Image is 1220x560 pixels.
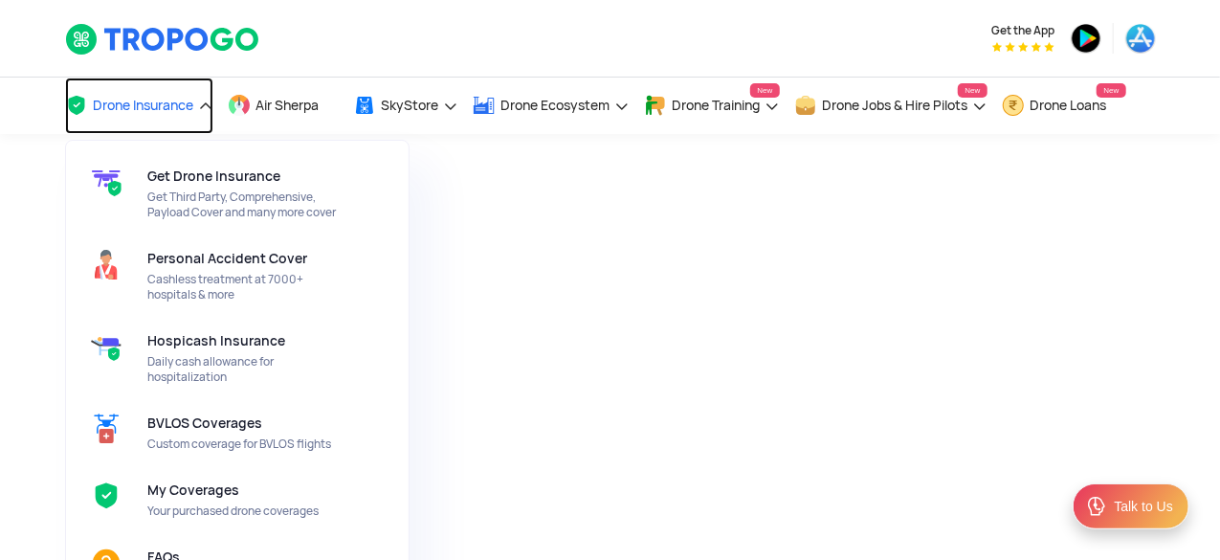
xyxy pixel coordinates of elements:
span: Drone Training [673,98,761,113]
span: BVLOS Coverages [147,415,262,431]
span: New [750,83,779,98]
a: Personal Accident CoverPersonal Accident CoverCashless treatment at 7000+ hospitals & more [78,235,397,317]
img: My Coverages [91,481,122,511]
img: Personal Accident Cover [91,249,122,280]
img: BVLOS Coverages [91,414,122,444]
span: Drone Insurance [94,98,194,113]
a: Drone Ecosystem [473,78,630,134]
img: ic_Support.svg [1085,495,1108,518]
a: Drone LoansNew [1002,78,1126,134]
img: Hospicash Insurance [91,331,122,362]
a: My CoveragesMy CoveragesYour purchased drone coverages [78,466,397,533]
span: Drone Loans [1031,98,1107,113]
span: Hospicash Insurance [147,333,285,348]
span: Get the App [992,23,1055,38]
span: New [958,83,987,98]
span: New [1097,83,1125,98]
a: Drone Insurance [65,78,213,134]
a: SkyStore [353,78,458,134]
span: Custom coverage for BVLOS flights [147,437,349,452]
span: Cashless treatment at 7000+ hospitals & more [147,272,349,302]
a: Air Sherpa [228,78,339,134]
img: App Raking [992,42,1054,52]
span: My Coverages [147,482,239,498]
img: TropoGo Logo [65,23,261,56]
span: Air Sherpa [256,98,320,113]
span: Personal Accident Cover [147,251,307,266]
img: appstore [1125,23,1156,54]
a: BVLOS CoveragesBVLOS CoveragesCustom coverage for BVLOS flights [78,399,397,466]
img: Get Drone Insurance [91,167,122,197]
span: Drone Ecosystem [501,98,610,113]
span: Drone Jobs & Hire Pilots [823,98,968,113]
span: Daily cash allowance for hospitalization [147,354,349,385]
span: Your purchased drone coverages [147,504,349,519]
div: Talk to Us [1115,497,1173,516]
span: Get Third Party, Comprehensive, Payload Cover and many more cover [147,190,349,220]
a: Drone Jobs & Hire PilotsNew [794,78,987,134]
img: playstore [1071,23,1101,54]
a: Get Drone InsuranceGet Drone InsuranceGet Third Party, Comprehensive, Payload Cover and many more... [78,152,397,235]
a: Hospicash InsuranceHospicash InsuranceDaily cash allowance for hospitalization [78,317,397,399]
span: Get Drone Insurance [147,168,280,184]
a: Drone TrainingNew [644,78,780,134]
span: SkyStore [382,98,439,113]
